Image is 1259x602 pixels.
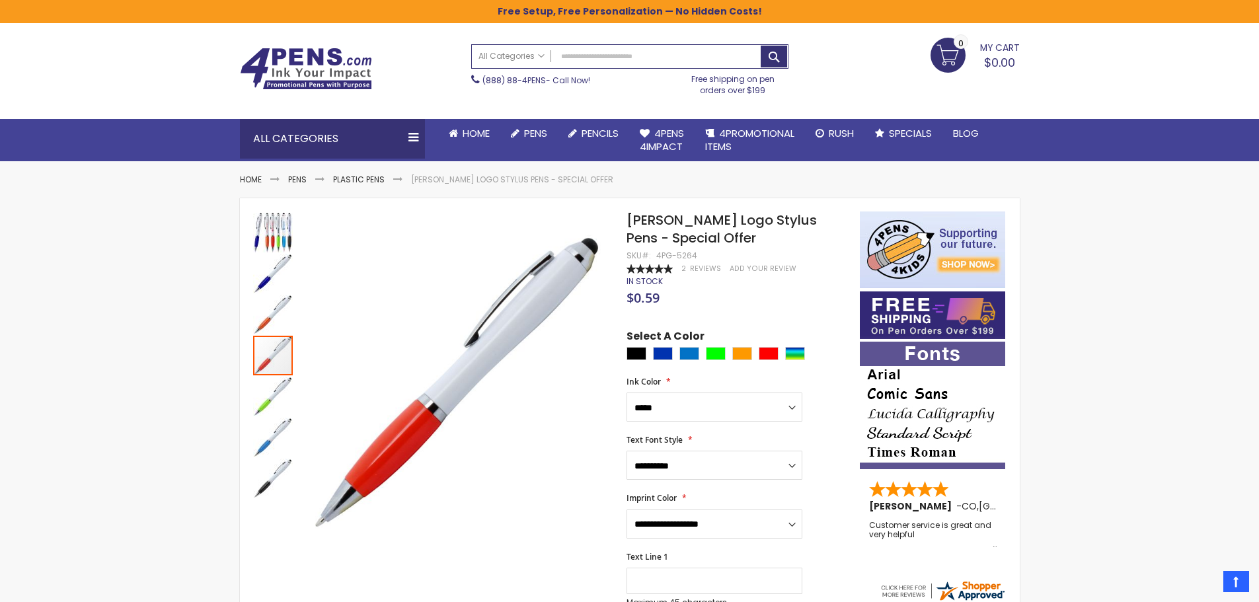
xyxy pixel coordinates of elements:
a: (888) 88-4PENS [482,75,546,86]
a: Pens [288,174,307,185]
div: Blue [653,347,673,360]
span: Select A Color [627,329,705,347]
span: Ink Color [627,376,661,387]
span: Imprint Color [627,492,677,504]
div: All Categories [240,119,425,159]
img: Kimberly Logo Stylus Pens - Special Offer [307,231,609,533]
img: Kimberly Logo Stylus Pens - Special Offer [253,295,293,334]
img: Kimberly Logo Stylus Pens - Special Offer [253,213,293,252]
div: 100% [627,264,673,274]
div: Kimberly Logo Stylus Pens - Special Offer [253,416,294,457]
span: 0 [958,37,964,50]
span: In stock [627,276,663,287]
div: Lime Green [706,347,726,360]
div: Kimberly Logo Stylus Pens - Special Offer [253,293,294,334]
a: All Categories [472,45,551,67]
a: Pencils [558,119,629,148]
a: Pens [500,119,558,148]
img: font-personalization-examples [860,342,1005,469]
div: Assorted [785,347,805,360]
div: Kimberly Logo Stylus Pens - Special Offer [253,375,294,416]
span: Specials [889,126,932,140]
a: Home [438,119,500,148]
strong: SKU [627,250,651,261]
div: Kimberly Logo Stylus Pens - Special Offer [253,252,294,293]
a: Add Your Review [730,264,796,274]
span: [PERSON_NAME] [869,500,956,513]
span: $0.59 [627,289,660,307]
div: 4PG-5264 [656,250,697,261]
span: Blog [953,126,979,140]
span: Rush [829,126,854,140]
a: Home [240,174,262,185]
span: All Categories [478,51,545,61]
span: [GEOGRAPHIC_DATA] [979,500,1076,513]
a: Blog [942,119,989,148]
div: Red [759,347,779,360]
div: Customer service is great and very helpful [869,521,997,549]
span: Pens [524,126,547,140]
span: Home [463,126,490,140]
div: Kimberly Logo Stylus Pens - Special Offer [253,334,294,375]
div: Kimberly Logo Stylus Pens - Special Offer [253,457,293,498]
li: [PERSON_NAME] Logo Stylus Pens - Special Offer [411,174,613,185]
span: Reviews [690,264,721,274]
a: $0.00 0 [931,38,1020,71]
iframe: Google Customer Reviews [1150,566,1259,602]
a: 4PROMOTIONALITEMS [695,119,805,162]
span: 4PROMOTIONAL ITEMS [705,126,794,153]
span: 4Pens 4impact [640,126,684,153]
div: Free shipping on pen orders over $199 [677,69,788,95]
img: 4Pens Custom Pens and Promotional Products [240,48,372,90]
span: - , [956,500,1076,513]
span: [PERSON_NAME] Logo Stylus Pens - Special Offer [627,211,817,247]
span: Pencils [582,126,619,140]
span: Text Line 1 [627,551,668,562]
img: Kimberly Logo Stylus Pens - Special Offer [253,418,293,457]
span: Text Font Style [627,434,683,445]
img: Kimberly Logo Stylus Pens - Special Offer [253,254,293,293]
div: Availability [627,276,663,287]
a: Plastic Pens [333,174,385,185]
a: 4Pens4impact [629,119,695,162]
div: Orange [732,347,752,360]
img: Free shipping on orders over $199 [860,291,1005,339]
img: 4pens 4 kids [860,211,1005,288]
div: Kimberly Logo Stylus Pens - Special Offer [253,211,294,252]
a: 2 Reviews [681,264,723,274]
div: Black [627,347,646,360]
a: Rush [805,119,864,148]
span: 2 [681,264,686,274]
img: Kimberly Logo Stylus Pens - Special Offer [253,459,293,498]
span: - Call Now! [482,75,590,86]
img: Kimberly Logo Stylus Pens - Special Offer [253,377,293,416]
a: Specials [864,119,942,148]
span: CO [962,500,977,513]
span: $0.00 [984,54,1015,71]
div: Blue Light [679,347,699,360]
